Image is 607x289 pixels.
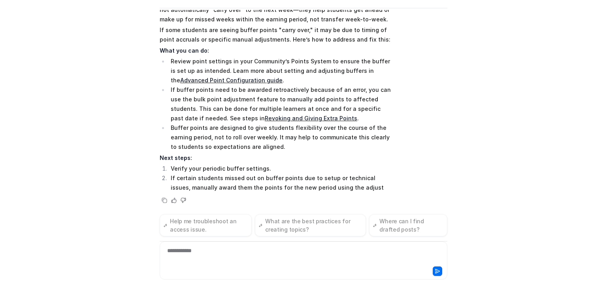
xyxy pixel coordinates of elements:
a: Advanced Point Configuration guide [180,77,283,84]
li: Verify your periodic buffer settings. [168,164,391,173]
button: What are the best practices for creating topics? [255,214,366,236]
strong: What you can do: [160,47,209,54]
button: Help me troubleshoot an access issue. [160,214,252,236]
p: If some students are seeing buffer points "carry over," it may be due to timing of point accruals... [160,25,391,44]
a: Revoking and Giving Extra Points [265,115,357,122]
li: Review point settings in your Community’s Points System to ensure the buffer is set up as intende... [168,57,391,85]
li: If certain students missed out on buffer points due to setup or technical issues, manually award ... [168,173,391,192]
li: If buffer points need to be awarded retroactively because of an error, you can use the bulk point... [168,85,391,123]
li: Buffer points are designed to give students flexibility over the course of the earning period, no... [168,123,391,152]
strong: Next steps: [160,154,192,161]
button: Where can I find drafted posts? [369,214,447,236]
